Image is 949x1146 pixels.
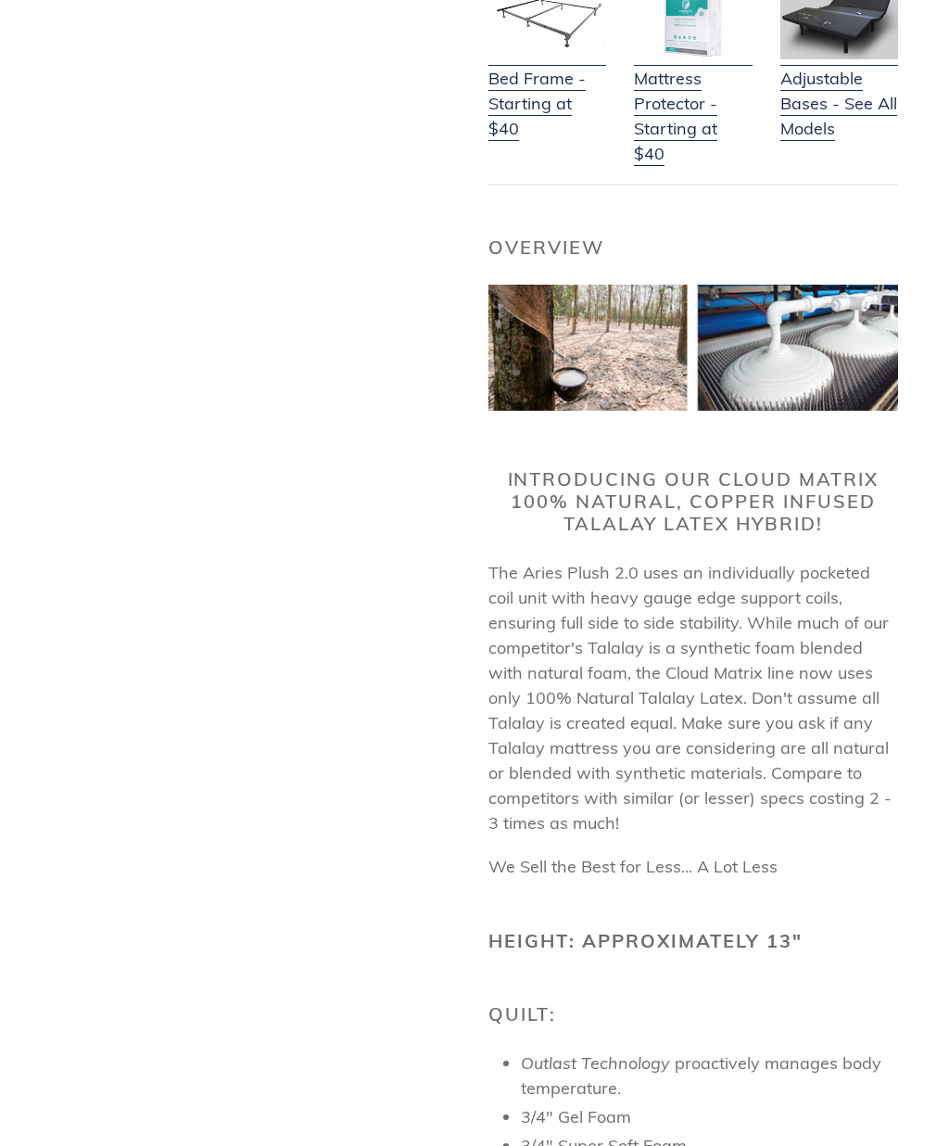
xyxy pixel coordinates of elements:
a: Bed Frame - Starting at $40 [488,43,606,141]
h2: Quilt: [488,1003,898,1025]
a: Adjustable Bases - See All Models [780,43,898,141]
p: 3/4" Gel Foam [521,1104,898,1129]
span: Outlast [521,1052,576,1074]
h2: Introducing Our Cloud Matrix 100% Natural, Copper infused Talalay Latex Hybrid! [488,468,898,535]
h2: Overview [488,236,898,259]
span: We Sell the Best for Less... A Lot Less [488,856,778,877]
b: Height: Approximately 13" [488,929,803,952]
span: The Aries Plush 2.0 uses an individually pocketed coil unit with heavy gauge edge support coils, ... [488,562,892,834]
span: proactively manages body temperature. [521,1052,881,1099]
a: Mattress Protector - Starting at $40 [634,43,752,166]
span: Technology [581,1052,670,1074]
